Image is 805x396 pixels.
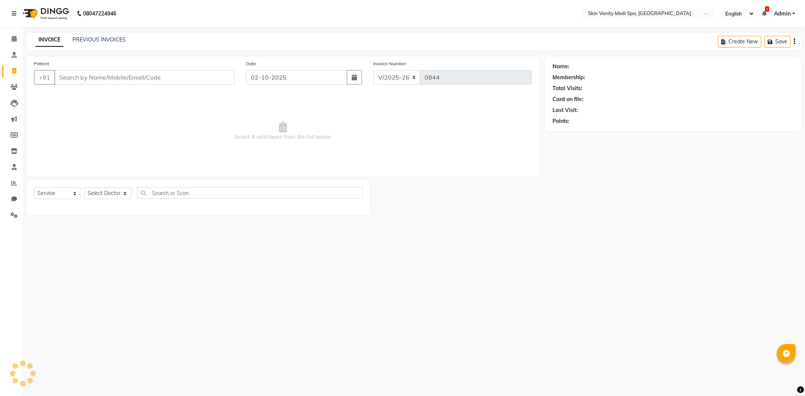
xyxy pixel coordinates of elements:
[553,117,570,125] div: Points:
[373,60,406,67] label: Invoice Number
[762,10,767,17] a: 1
[553,95,583,103] div: Card on file:
[765,6,769,12] span: 1
[83,3,116,24] b: 08047224946
[19,3,71,24] img: logo
[137,187,363,199] input: Search or Scan
[553,63,570,71] div: Name:
[246,60,256,67] label: Date
[553,84,582,92] div: Total Visits:
[54,70,235,84] input: Search by Name/Mobile/Email/Code
[34,70,55,84] button: +91
[774,10,791,18] span: Admin
[764,36,791,48] button: Save
[34,60,49,67] label: Patient
[34,94,532,169] span: Select & add items from the list below
[553,74,585,81] div: Membership:
[718,36,761,48] button: Create New
[553,106,578,114] div: Last Visit:
[72,36,126,43] a: PREVIOUS INVOICES
[35,33,63,47] a: INVOICE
